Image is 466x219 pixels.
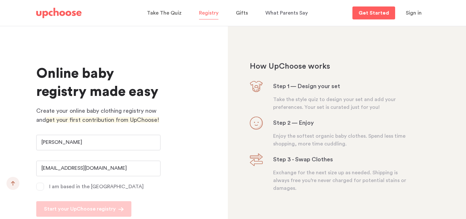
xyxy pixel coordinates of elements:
img: Step 3 - Swap Clothes [250,153,263,166]
img: Step 2 — Enjoy [250,117,263,130]
h3: Step 3 - Swap Clothes [273,156,409,164]
a: Registry [199,7,220,19]
img: UpChoose [36,8,82,18]
p: Start your UpChoose registry [44,205,116,213]
button: Start your UpChoose registry [36,201,131,217]
span: Sign in [406,10,422,16]
span: Gifts [236,10,248,16]
span: get your first contribution from UpChoose! [46,117,159,123]
h3: Step 2 — Enjoy [273,119,409,127]
h2: How UpChoose works [250,62,409,72]
img: Step 1 — Design your set [250,81,263,92]
a: Gifts [236,7,250,19]
input: Your Email [36,161,161,176]
a: What Parents Say [265,7,310,19]
a: UpChoose [36,6,82,20]
span: Registry [199,10,218,16]
p: Exchange for the next size up as needed. Shipping is always free you’re never charged for potenti... [273,169,409,192]
span: Online baby registry made easy [36,67,158,98]
p: Take the style quiz to design your set and add your preferences. Your set is curated just for you! [273,96,409,111]
h3: Step 1 — Design your set [273,83,409,90]
button: Sign in [398,6,430,19]
a: Get Started [352,6,395,19]
p: I am based in the [GEOGRAPHIC_DATA] [49,183,144,190]
span: What Parents Say [265,10,308,16]
input: Your Name [36,135,161,150]
p: Get Started [359,10,389,16]
p: Enjoy the softest organic baby clothes. Spend less time shopping, more time cuddling. [273,132,409,148]
span: Take The Quiz [147,10,182,16]
a: Take The Quiz [147,7,183,19]
span: Create your online baby clothing registry now and [36,108,156,123]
